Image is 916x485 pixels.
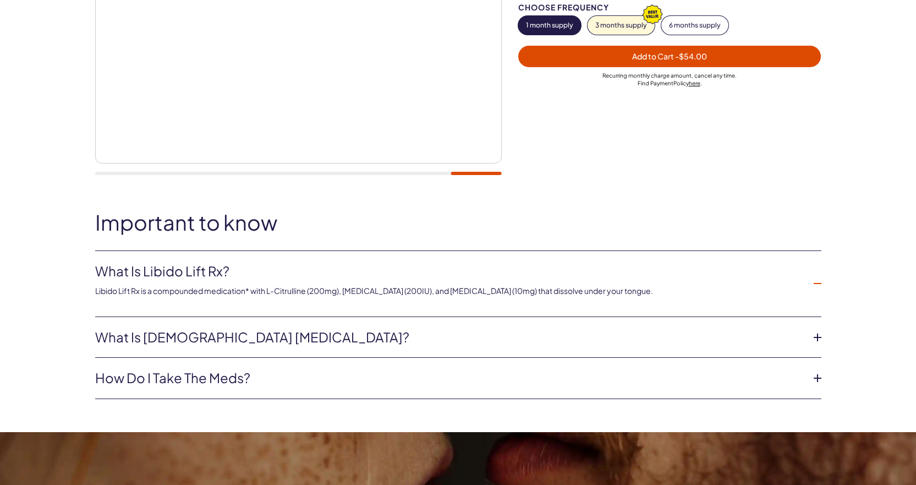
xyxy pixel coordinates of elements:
[661,16,728,35] button: 6 months supply
[632,51,707,61] span: Add to Cart
[95,369,804,388] a: How do I take the meds?
[518,16,581,35] button: 1 month supply
[588,16,655,35] button: 3 months supply
[518,3,821,12] div: Choose Frequency
[518,46,821,67] button: Add to Cart -$54.00
[675,51,707,61] span: - $54.00
[95,262,804,281] a: What is Libido Lift Rx?
[518,72,821,87] div: Recurring monthly charge amount , cancel any time. Policy .
[638,80,673,86] span: Find Payment
[95,211,821,234] h2: Important to know
[95,286,804,297] p: Libido Lift Rx is a compounded medication* with L-Citrulline (200mg), [MEDICAL_DATA] (200IU), and...
[689,80,700,86] a: here
[95,328,804,347] a: What is [DEMOGRAPHIC_DATA] [MEDICAL_DATA]?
